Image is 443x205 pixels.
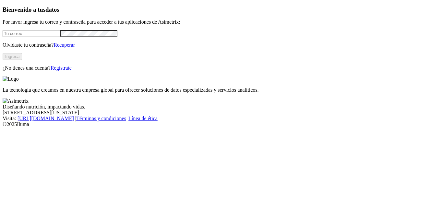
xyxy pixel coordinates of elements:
[3,121,440,127] div: © 2025 Iluma
[76,116,126,121] a: Términos y condiciones
[3,65,440,71] p: ¿No tienes una cuenta?
[45,6,59,13] span: datos
[3,30,60,37] input: Tu correo
[3,98,29,104] img: Asimetrix
[128,116,158,121] a: Línea de ética
[3,110,440,116] div: [STREET_ADDRESS][US_STATE].
[51,65,72,71] a: Regístrate
[3,19,440,25] p: Por favor ingresa tu correo y contraseña para acceder a tus aplicaciones de Asimetrix:
[3,6,440,13] h3: Bienvenido a tus
[3,53,22,60] button: Ingresa
[18,116,74,121] a: [URL][DOMAIN_NAME]
[54,42,75,48] a: Recuperar
[3,76,19,82] img: Logo
[3,116,440,121] div: Visita : | |
[3,104,440,110] div: Diseñando nutrición, impactando vidas.
[3,87,440,93] p: La tecnología que creamos en nuestra empresa global para ofrecer soluciones de datos especializad...
[3,42,440,48] p: Olvidaste tu contraseña?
